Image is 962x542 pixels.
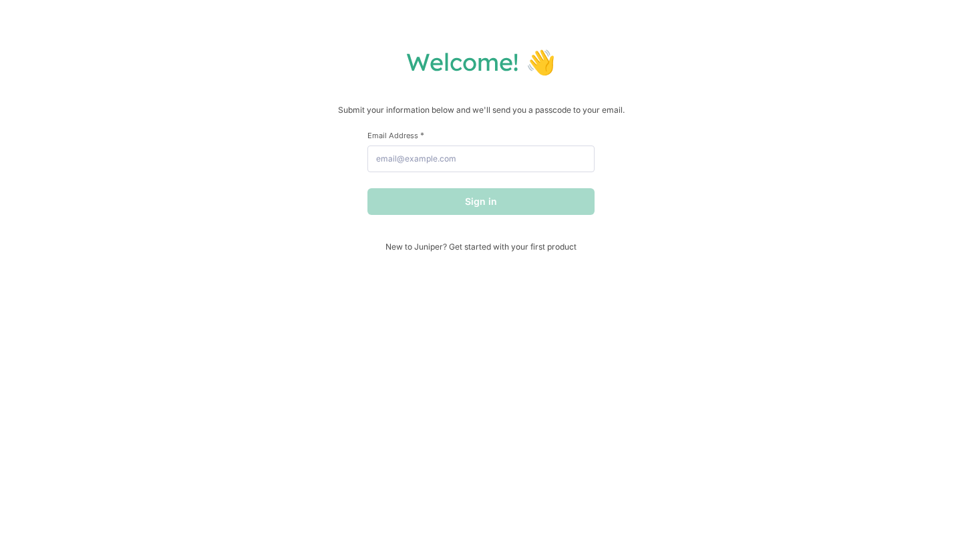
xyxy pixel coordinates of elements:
span: New to Juniper? Get started with your first product [367,242,595,252]
label: Email Address [367,130,595,140]
p: Submit your information below and we'll send you a passcode to your email. [13,103,949,117]
input: email@example.com [367,146,595,172]
h1: Welcome! 👋 [13,47,949,77]
span: This field is required. [420,130,424,140]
